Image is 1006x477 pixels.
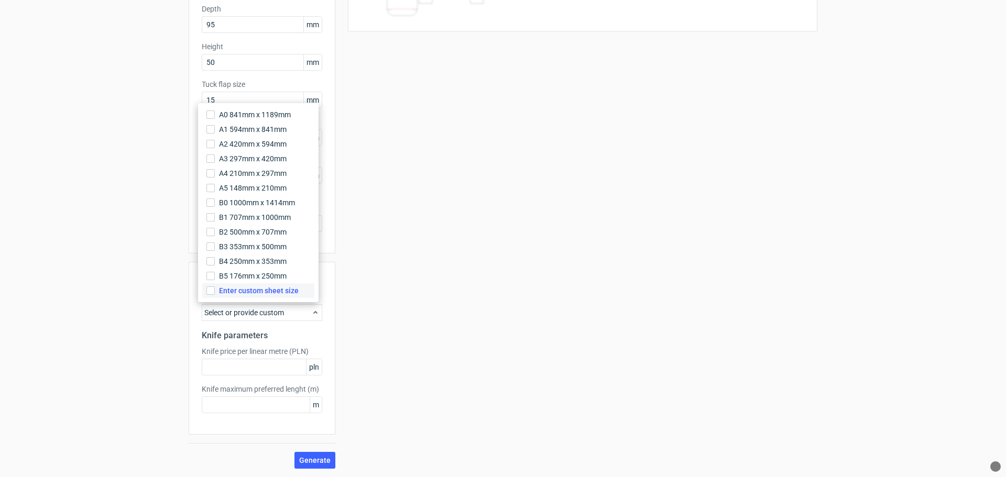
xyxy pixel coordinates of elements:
span: B3 353mm x 500mm [219,241,287,252]
span: mm [303,92,322,108]
span: mm [303,17,322,32]
span: A4 210mm x 297mm [219,168,287,179]
span: B4 250mm x 353mm [219,256,287,267]
label: Knife price per linear metre (PLN) [202,346,322,357]
span: B2 500mm x 707mm [219,227,287,237]
span: m [310,397,322,413]
span: A1 594mm x 841mm [219,124,287,135]
span: Enter custom sheet size [219,285,299,296]
button: Generate [294,452,335,469]
span: A0 841mm x 1189mm [219,109,291,120]
span: B1 707mm x 1000mm [219,212,291,223]
h2: Knife parameters [202,329,322,342]
label: Height [202,41,322,52]
span: B5 176mm x 250mm [219,271,287,281]
span: B0 1000mm x 1414mm [219,197,295,208]
span: Generate [299,457,331,464]
span: A2 420mm x 594mm [219,139,287,149]
div: What Font? [990,461,1001,472]
div: Select or provide custom [202,304,322,321]
span: A5 148mm x 210mm [219,183,287,193]
span: A3 297mm x 420mm [219,153,287,164]
label: Depth [202,4,322,14]
label: Tuck flap size [202,79,322,90]
span: pln [306,359,322,375]
span: mm [303,54,322,70]
label: Knife maximum preferred lenght (m) [202,384,322,394]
